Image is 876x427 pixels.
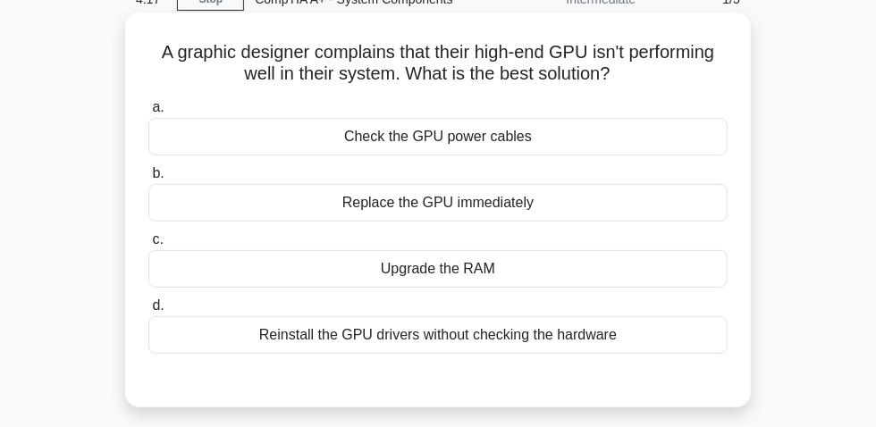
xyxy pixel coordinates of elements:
[152,99,164,114] span: a.
[148,316,728,354] div: Reinstall the GPU drivers without checking the hardware
[148,250,728,288] div: Upgrade the RAM
[152,231,163,247] span: c.
[152,297,164,313] span: d.
[152,165,164,180] span: b.
[148,184,728,222] div: Replace the GPU immediately
[148,118,728,155] div: Check the GPU power cables
[147,41,729,86] h5: A graphic designer complains that their high-end GPU isn't performing well in their system. What ...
